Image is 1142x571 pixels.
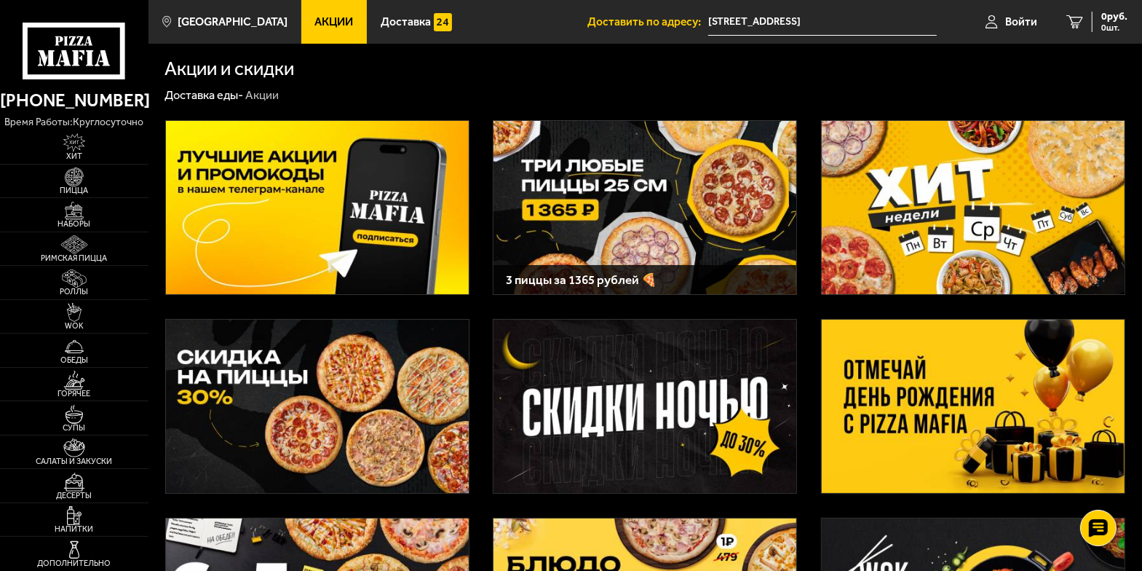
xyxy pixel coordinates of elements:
[164,60,294,79] h1: Акции и скидки
[493,120,797,296] a: 3 пиццы за 1365 рублей 🍕
[164,88,243,102] a: Доставка еды-
[1101,12,1127,22] span: 0 руб.
[314,16,353,28] span: Акции
[506,274,785,286] h3: 3 пиццы за 1365 рублей 🍕
[381,16,431,28] span: Доставка
[1005,16,1037,28] span: Войти
[434,13,452,31] img: 15daf4d41897b9f0e9f617042186c801.svg
[708,9,937,36] input: Ваш адрес доставки
[587,16,708,28] span: Доставить по адресу:
[1101,23,1127,32] span: 0 шт.
[245,87,279,103] div: Акции
[178,16,288,28] span: [GEOGRAPHIC_DATA]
